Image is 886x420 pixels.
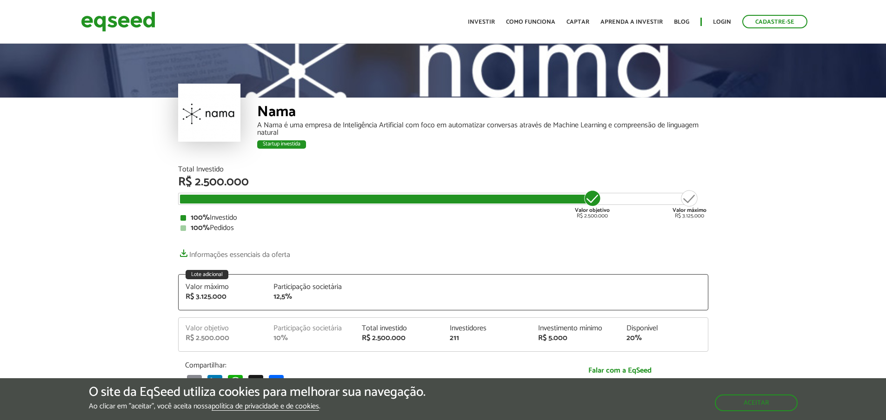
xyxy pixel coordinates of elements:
div: R$ 2.500.000 [178,176,708,188]
a: política de privacidade e de cookies [212,403,319,411]
div: Participação societária [273,283,348,291]
a: LinkedIn [206,374,224,390]
div: R$ 2.500.000 [575,189,610,219]
div: R$ 5.000 [538,335,613,342]
a: Cadastre-se [742,15,807,28]
div: 20% [626,335,701,342]
a: Aprenda a investir [600,19,663,25]
a: Email [185,374,204,390]
a: Como funciona [506,19,555,25]
div: R$ 3.125.000 [673,189,706,219]
a: Informações essenciais da oferta [178,246,290,259]
div: Investidores [450,325,524,332]
div: Investido [180,214,706,222]
div: Investimento mínimo [538,325,613,332]
div: Participação societária [273,325,348,332]
a: Captar [566,19,589,25]
a: WhatsApp [226,374,245,390]
div: Valor máximo [186,283,260,291]
img: EqSeed [81,9,155,34]
div: Total investido [362,325,436,332]
strong: 100% [191,222,210,234]
a: Login [713,19,731,25]
strong: Valor máximo [673,206,706,215]
div: R$ 2.500.000 [186,335,260,342]
p: Ao clicar em "aceitar", você aceita nossa . [89,402,426,411]
div: Nama [257,105,708,122]
div: 12,5% [273,293,348,301]
a: Blog [674,19,689,25]
div: Valor objetivo [186,325,260,332]
div: R$ 3.125.000 [186,293,260,301]
a: Compartilhar [267,374,286,390]
p: Compartilhar: [185,361,525,370]
a: Falar com a EqSeed [539,361,701,380]
div: R$ 2.500.000 [362,335,436,342]
a: Investir [468,19,495,25]
div: A Nama é uma empresa de Inteligência Artificial com foco em automatizar conversas através de Mach... [257,122,708,137]
div: Lote adicional [186,270,228,279]
div: Total Investido [178,166,708,173]
div: Startup investida [257,140,306,149]
strong: 100% [191,211,210,224]
a: X [246,374,265,390]
button: Aceitar [715,394,798,411]
div: 211 [450,335,524,342]
h5: O site da EqSeed utiliza cookies para melhorar sua navegação. [89,385,426,400]
div: 10% [273,335,348,342]
strong: Valor objetivo [575,206,610,215]
div: Disponível [626,325,701,332]
div: Pedidos [180,224,706,232]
